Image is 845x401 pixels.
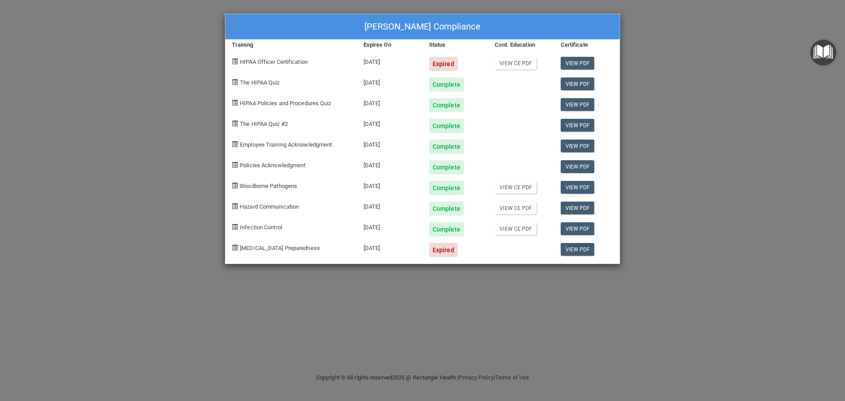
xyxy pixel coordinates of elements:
[357,174,422,195] div: [DATE]
[357,92,422,112] div: [DATE]
[561,57,595,70] a: View PDF
[429,181,464,195] div: Complete
[561,160,595,173] a: View PDF
[429,57,458,71] div: Expired
[561,202,595,214] a: View PDF
[429,119,464,133] div: Complete
[225,14,620,40] div: [PERSON_NAME] Compliance
[429,202,464,216] div: Complete
[357,154,422,174] div: [DATE]
[357,50,422,71] div: [DATE]
[357,216,422,236] div: [DATE]
[488,40,554,50] div: Cont. Education
[357,195,422,216] div: [DATE]
[429,77,464,92] div: Complete
[561,98,595,111] a: View PDF
[240,141,332,148] span: Employee Training Acknowledgment
[357,40,422,50] div: Expires On
[240,100,331,107] span: HIPAA Policies and Procedures Quiz
[240,183,297,189] span: Bloodborne Pathogens
[240,224,282,231] span: Infection Control
[240,245,320,251] span: [MEDICAL_DATA] Preparedness
[240,79,279,86] span: The HIPAA Quiz
[810,40,836,66] button: Open Resource Center
[561,222,595,235] a: View PDF
[554,40,620,50] div: Certificate
[225,40,357,50] div: Training
[495,222,536,235] a: View CE PDF
[240,59,308,65] span: HIPAA Officer Certification
[561,140,595,152] a: View PDF
[240,162,305,169] span: Policies Acknowledgment
[357,236,422,257] div: [DATE]
[495,57,536,70] a: View CE PDF
[240,203,299,210] span: Hazard Communication
[495,202,536,214] a: View CE PDF
[429,160,464,174] div: Complete
[429,222,464,236] div: Complete
[357,133,422,154] div: [DATE]
[357,71,422,92] div: [DATE]
[429,140,464,154] div: Complete
[495,181,536,194] a: View CE PDF
[422,40,488,50] div: Status
[561,119,595,132] a: View PDF
[561,181,595,194] a: View PDF
[561,243,595,256] a: View PDF
[561,77,595,90] a: View PDF
[429,243,458,257] div: Expired
[429,98,464,112] div: Complete
[357,112,422,133] div: [DATE]
[240,121,288,127] span: The HIPAA Quiz #2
